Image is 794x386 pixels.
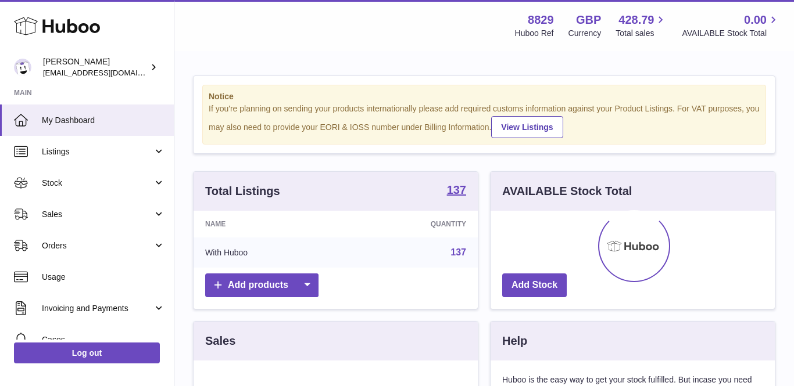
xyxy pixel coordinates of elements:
strong: 8829 [528,12,554,28]
a: 428.79 Total sales [616,12,667,39]
div: [PERSON_NAME] [43,56,148,78]
div: Currency [568,28,602,39]
a: View Listings [491,116,563,138]
a: 137 [450,247,466,257]
a: Log out [14,342,160,363]
td: With Huboo [194,237,344,268]
strong: 137 [447,184,466,196]
span: 428.79 [618,12,654,28]
span: Stock [42,178,153,189]
th: Quantity [344,211,478,237]
strong: GBP [576,12,601,28]
span: AVAILABLE Stock Total [682,28,780,39]
a: 0.00 AVAILABLE Stock Total [682,12,780,39]
h3: Help [502,333,527,349]
h3: AVAILABLE Stock Total [502,183,632,199]
span: Orders [42,240,153,251]
span: Sales [42,209,153,220]
span: [EMAIL_ADDRESS][DOMAIN_NAME] [43,68,171,77]
span: My Dashboard [42,115,165,126]
th: Name [194,211,344,237]
span: 0.00 [744,12,767,28]
div: Huboo Ref [515,28,554,39]
span: Invoicing and Payments [42,303,153,314]
strong: Notice [209,91,760,102]
a: Add Stock [502,273,567,297]
h3: Sales [205,333,235,349]
h3: Total Listings [205,183,280,199]
img: commandes@kpmatech.com [14,59,31,76]
span: Listings [42,146,153,157]
span: Usage [42,272,165,283]
div: If you're planning on sending your products internationally please add required customs informati... [209,103,760,138]
a: Add products [205,273,319,297]
span: Cases [42,334,165,345]
a: 137 [447,184,466,198]
span: Total sales [616,28,667,39]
